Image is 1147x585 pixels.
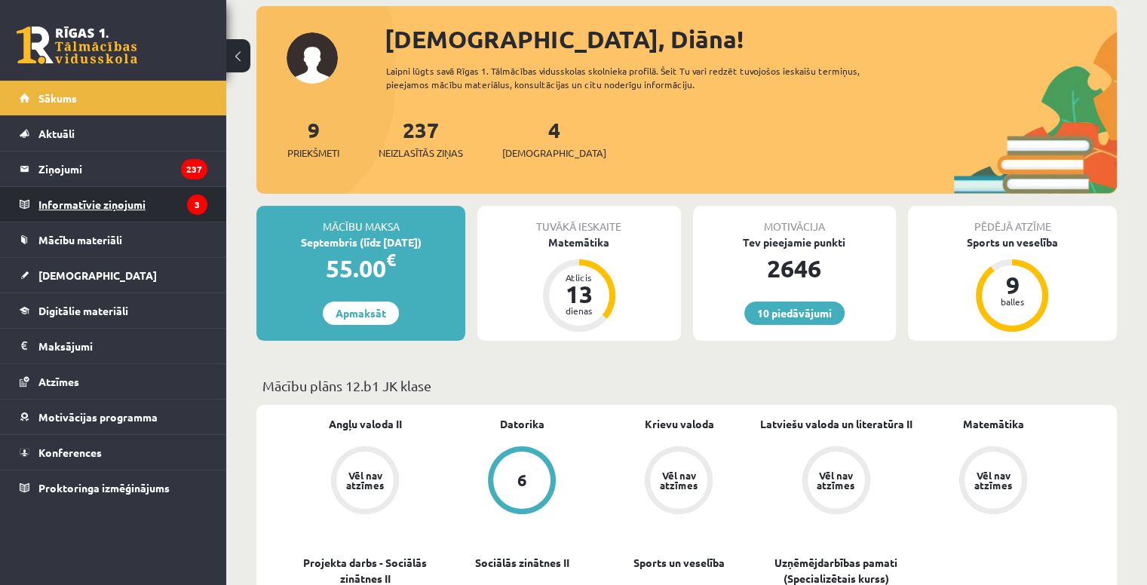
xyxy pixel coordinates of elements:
div: Pēdējā atzīme [908,206,1117,234]
div: Vēl nav atzīmes [972,470,1014,490]
a: Vēl nav atzīmes [287,446,443,517]
a: Mācību materiāli [20,222,207,257]
a: Rīgas 1. Tālmācības vidusskola [17,26,137,64]
a: Ziņojumi237 [20,152,207,186]
a: Matemātika Atlicis 13 dienas [477,234,680,334]
legend: Informatīvie ziņojumi [38,187,207,222]
a: Sociālās zinātnes II [475,555,569,571]
div: 55.00 [256,250,465,286]
span: [DEMOGRAPHIC_DATA] [502,145,606,161]
a: Aktuāli [20,116,207,151]
a: 4[DEMOGRAPHIC_DATA] [502,116,606,161]
div: Tev pieejamie punkti [693,234,896,250]
a: 237Neizlasītās ziņas [379,116,463,161]
span: Atzīmes [38,375,79,388]
span: Konferences [38,446,102,459]
i: 237 [181,159,207,179]
span: Motivācijas programma [38,410,158,424]
a: Angļu valoda II [329,416,402,432]
div: Vēl nav atzīmes [815,470,857,490]
a: Sports un veselība 9 balles [908,234,1117,334]
a: Atzīmes [20,364,207,399]
div: balles [989,297,1035,306]
span: Mācību materiāli [38,233,122,247]
span: Sākums [38,91,77,105]
div: 9 [989,273,1035,297]
a: Sākums [20,81,207,115]
div: Matemātika [477,234,680,250]
div: 13 [557,282,602,306]
a: Latviešu valoda un literatūra II [760,416,912,432]
a: Datorika [500,416,544,432]
div: [DEMOGRAPHIC_DATA], Diāna! [385,21,1117,57]
div: Tuvākā ieskaite [477,206,680,234]
a: Maksājumi [20,329,207,363]
a: Konferences [20,435,207,470]
div: Atlicis [557,273,602,282]
a: [DEMOGRAPHIC_DATA] [20,258,207,292]
a: 6 [443,446,600,517]
a: Proktoringa izmēģinājums [20,470,207,505]
a: Sports un veselība [633,555,725,571]
div: 6 [517,472,527,489]
div: 2646 [693,250,896,286]
span: Proktoringa izmēģinājums [38,481,170,495]
a: Motivācijas programma [20,400,207,434]
i: 3 [187,194,207,215]
div: Vēl nav atzīmes [658,470,700,490]
span: Neizlasītās ziņas [379,145,463,161]
a: Informatīvie ziņojumi3 [20,187,207,222]
a: Vēl nav atzīmes [600,446,757,517]
a: Apmaksāt [323,302,399,325]
span: Aktuāli [38,127,75,140]
div: Laipni lūgts savā Rīgas 1. Tālmācības vidusskolas skolnieka profilā. Šeit Tu vari redzēt tuvojošo... [386,64,903,91]
div: Motivācija [693,206,896,234]
a: 10 piedāvājumi [744,302,845,325]
span: [DEMOGRAPHIC_DATA] [38,268,157,282]
span: Digitālie materiāli [38,304,128,317]
legend: Ziņojumi [38,152,207,186]
a: Krievu valoda [644,416,713,432]
div: Sports un veselība [908,234,1117,250]
span: Priekšmeti [287,145,339,161]
a: Vēl nav atzīmes [915,446,1072,517]
p: Mācību plāns 12.b1 JK klase [262,375,1111,396]
a: Matemātika [962,416,1023,432]
span: € [386,249,396,271]
div: Vēl nav atzīmes [344,470,386,490]
a: Vēl nav atzīmes [758,446,915,517]
div: dienas [557,306,602,315]
div: Septembris (līdz [DATE]) [256,234,465,250]
a: Digitālie materiāli [20,293,207,328]
div: Mācību maksa [256,206,465,234]
legend: Maksājumi [38,329,207,363]
a: 9Priekšmeti [287,116,339,161]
